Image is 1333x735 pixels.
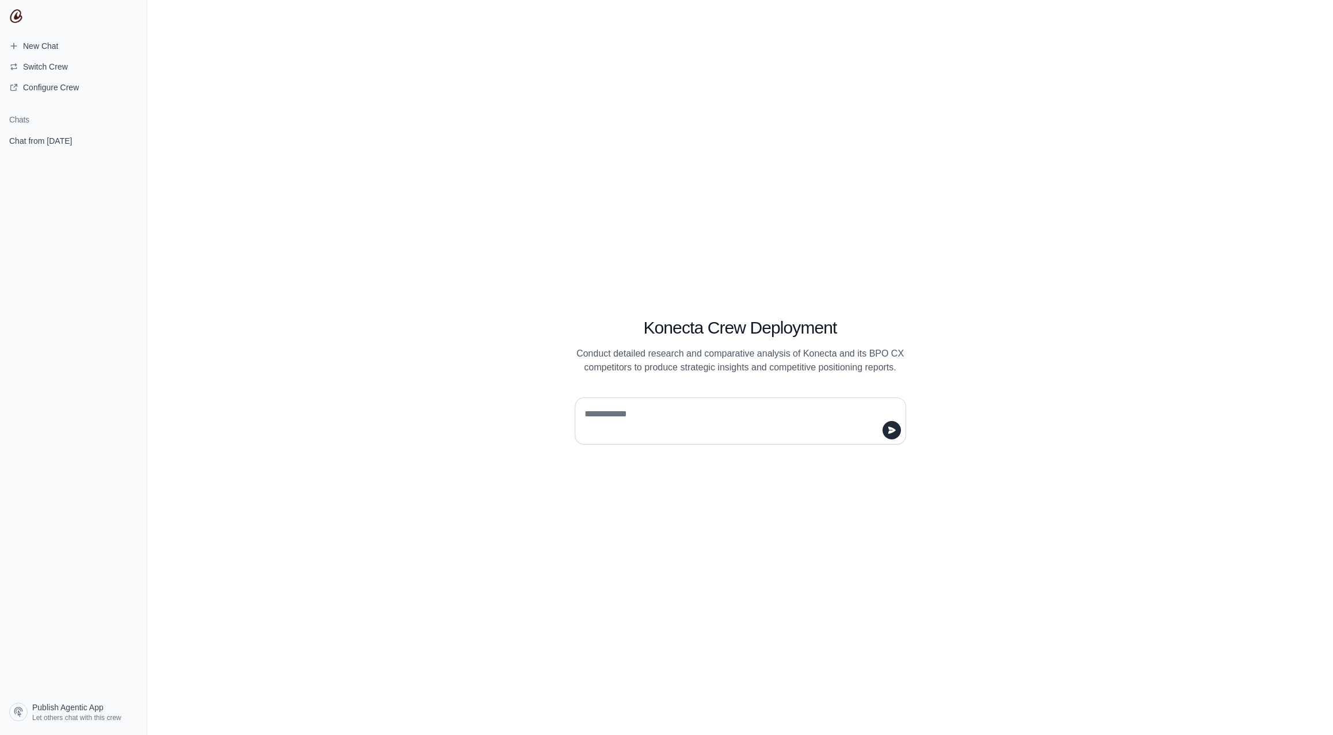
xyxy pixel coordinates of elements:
[23,82,79,93] span: Configure Crew
[32,713,121,722] span: Let others chat with this crew
[32,702,104,713] span: Publish Agentic App
[9,135,72,147] span: Chat from [DATE]
[5,37,142,55] a: New Chat
[5,78,142,97] a: Configure Crew
[5,698,142,726] a: Publish Agentic App Let others chat with this crew
[5,58,142,76] button: Switch Crew
[23,40,58,52] span: New Chat
[23,61,68,72] span: Switch Crew
[575,317,906,338] h1: Konecta Crew Deployment
[5,130,142,151] a: Chat from [DATE]
[9,9,23,23] img: CrewAI Logo
[575,347,906,374] p: Conduct detailed research and comparative analysis of Konecta and its BPO CX competitors to produ...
